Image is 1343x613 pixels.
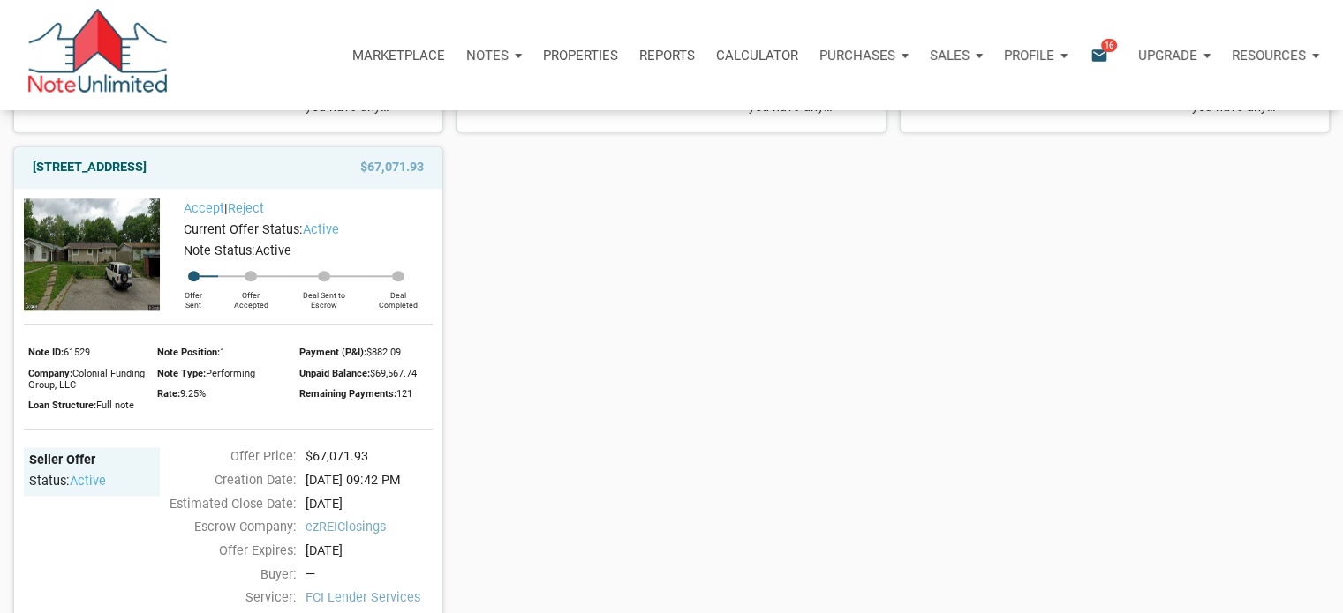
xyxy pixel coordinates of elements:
button: Marketplace [342,29,456,82]
p: Profile [1004,48,1054,64]
div: Offer Expires: [151,542,296,561]
div: Creation Date: [151,471,296,490]
div: Deal Sent to Escrow [283,281,364,310]
a: Properties [532,29,629,82]
span: Unpaid Balance: [299,368,370,379]
div: — [306,565,433,585]
span: Rate: [157,388,180,400]
p: Resources [1232,48,1306,64]
p: Reports [639,48,695,64]
div: [DATE] [297,495,441,514]
button: email16 [1077,29,1128,82]
img: 571822 [24,198,160,310]
button: Upgrade [1128,29,1221,82]
p: Calculator [716,48,798,64]
span: FCI Lender Services [306,588,433,608]
a: Reject [228,201,264,216]
span: 121 [396,388,412,400]
button: Notes [456,29,532,82]
button: Purchases [809,29,919,82]
a: Calculator [705,29,809,82]
span: Loan Structure: [28,400,96,411]
span: Current Offer Status: [184,222,303,237]
div: [DATE] [297,542,441,561]
button: Reports [629,29,705,82]
span: Colonial Funding Group, LLC [28,368,145,391]
button: Sales [919,29,993,82]
p: Sales [930,48,970,64]
span: | [184,201,264,216]
div: Buyer: [151,565,296,585]
div: Servicer: [151,588,296,608]
div: $67,071.93 [297,447,441,467]
div: Offer Accepted [218,281,283,310]
span: Performing [206,368,255,379]
span: $882.09 [366,347,401,358]
span: ezREIClosings [306,518,433,537]
span: Note Position: [157,347,220,358]
span: 1 [220,347,225,358]
div: Offer Sent [169,281,218,310]
div: Escrow Company: [151,518,296,537]
span: Active [255,243,291,258]
span: $67,071.93 [360,157,424,178]
span: Status: [29,474,70,489]
a: [STREET_ADDRESS] [33,157,147,178]
button: Resources [1221,29,1330,82]
span: Note Status: [184,243,255,258]
span: $69,567.74 [370,368,417,379]
button: Profile [993,29,1078,82]
a: Accept [184,201,224,216]
p: Purchases [819,48,895,64]
span: Payment (P&I): [299,347,366,358]
img: NoteUnlimited [26,9,169,101]
div: Estimated Close Date: [151,495,296,514]
p: Marketplace [352,48,445,64]
span: active [70,474,106,489]
i: email [1089,45,1110,65]
span: Full note [96,400,134,411]
span: Note Type: [157,368,206,379]
p: Properties [543,48,618,64]
div: [DATE] 09:42 PM [297,471,441,490]
span: Company: [28,368,72,379]
span: 16 [1101,38,1117,52]
span: 9.25% [180,388,206,400]
p: Upgrade [1138,48,1197,64]
span: 61529 [64,347,90,358]
span: Note ID: [28,347,64,358]
span: Remaining Payments: [299,388,396,400]
div: Deal Completed [365,281,433,310]
p: Notes [466,48,509,64]
span: active [303,222,339,237]
div: Offer Price: [151,447,296,467]
div: Seller Offer [29,452,155,469]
